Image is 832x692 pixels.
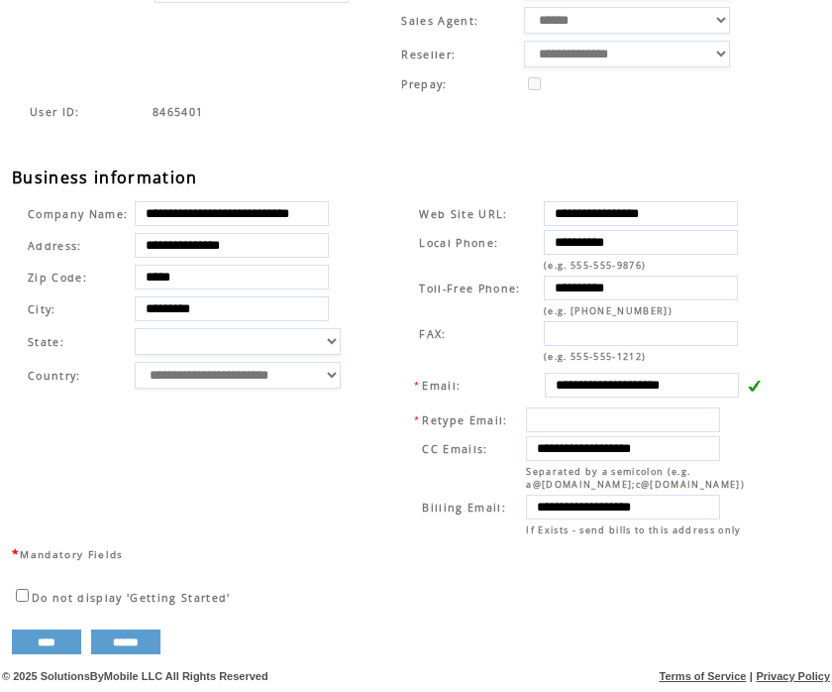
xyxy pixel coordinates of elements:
[28,271,87,285] span: Zip Code:
[544,350,646,363] span: (e.g. 555-555-1212)
[20,547,123,561] span: Mandatory Fields
[747,379,761,393] img: v.gif
[12,167,198,188] span: Business information
[422,442,487,456] span: CC Emails:
[750,670,753,682] span: |
[2,670,268,682] span: © 2025 SolutionsByMobile LLC All Rights Reserved
[28,239,82,253] span: Address:
[526,523,741,536] span: If Exists - send bills to this address only
[30,105,80,119] span: Indicates the agent code for sign up page with sales agent or reseller tracking code
[422,413,507,427] span: Retype Email:
[544,304,673,317] span: (e.g. [PHONE_NUMBER])
[401,48,456,61] span: Reseller:
[419,327,446,341] span: FAX:
[419,236,498,250] span: Local Phone:
[28,369,81,383] span: Country:
[544,259,646,272] span: (e.g. 555-555-9876)
[756,670,830,682] a: Privacy Policy
[153,105,203,119] span: Indicates the agent code for sign up page with sales agent or reseller tracking code
[660,670,747,682] a: Terms of Service
[419,282,520,295] span: Toll-Free Phone:
[28,335,128,349] span: State:
[526,465,745,491] span: Separated by a semicolon (e.g. a@[DOMAIN_NAME];c@[DOMAIN_NAME])
[28,302,56,316] span: City:
[422,379,461,393] span: Email:
[422,501,506,515] span: Billing Email:
[419,207,507,221] span: Web Site URL:
[28,207,128,221] span: Company Name:
[401,14,478,28] span: Sales Agent:
[32,591,231,605] span: Do not display 'Getting Started'
[401,77,447,91] span: Prepay:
